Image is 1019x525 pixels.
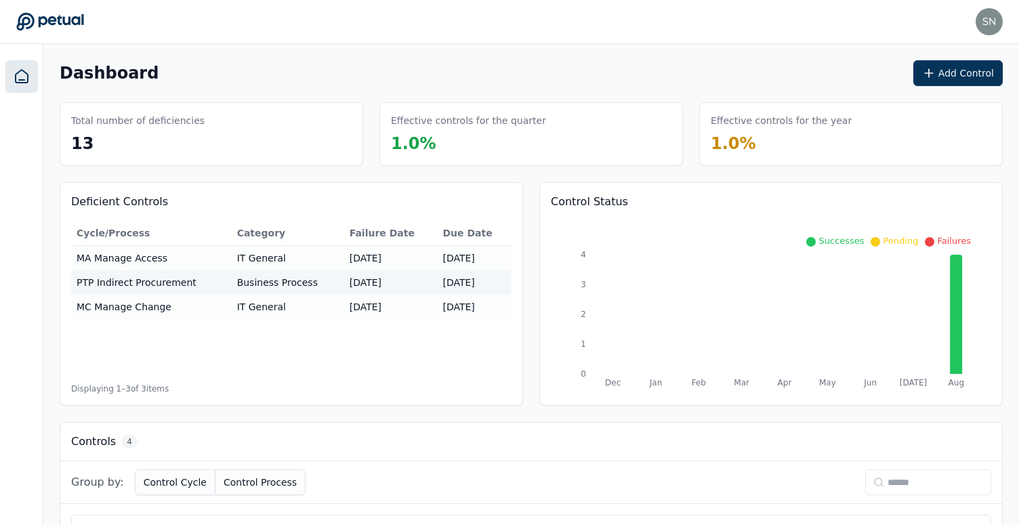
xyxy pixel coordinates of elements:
[711,114,852,127] h3: Effective controls for the year
[581,280,586,289] tspan: 3
[437,270,512,295] td: [DATE]
[818,236,864,246] span: Successes
[863,378,877,387] tspan: Jun
[900,378,928,387] tspan: [DATE]
[344,270,438,295] td: [DATE]
[581,310,586,319] tspan: 2
[391,134,436,153] span: 1.0 %
[232,221,344,246] th: Category
[344,246,438,271] td: [DATE]
[778,378,792,387] tspan: Apr
[551,194,991,210] h3: Control Status
[883,236,918,246] span: Pending
[649,378,663,387] tspan: Jan
[71,474,124,490] span: Group by:
[344,221,438,246] th: Failure Date
[344,295,438,319] td: [DATE]
[71,434,116,450] h3: Controls
[5,60,38,93] a: Dashboard
[232,246,344,271] td: IT General
[71,114,205,127] h3: Total number of deficiencies
[135,469,215,495] button: Control Cycle
[232,270,344,295] td: Business Process
[60,62,159,84] h1: Dashboard
[913,60,1003,86] button: Add Control
[937,236,971,246] span: Failures
[711,134,756,153] span: 1.0 %
[949,378,964,387] tspan: Aug
[819,378,836,387] tspan: May
[581,339,586,349] tspan: 1
[734,378,749,387] tspan: Mar
[692,378,706,387] tspan: Feb
[581,369,586,379] tspan: 0
[71,246,232,271] td: MA Manage Access
[121,435,138,448] span: 4
[215,469,306,495] button: Control Process
[437,246,512,271] td: [DATE]
[232,295,344,319] td: IT General
[976,8,1003,35] img: snir@petual.ai
[71,134,93,153] span: 13
[437,295,512,319] td: [DATE]
[16,12,84,31] a: Go to Dashboard
[71,383,169,394] span: Displaying 1– 3 of 3 items
[437,221,512,246] th: Due Date
[605,378,621,387] tspan: Dec
[581,250,586,259] tspan: 4
[71,270,232,295] td: PTP Indirect Procurement
[71,295,232,319] td: MC Manage Change
[71,194,512,210] h3: Deficient Controls
[71,221,232,246] th: Cycle/Process
[391,114,546,127] h3: Effective controls for the quarter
